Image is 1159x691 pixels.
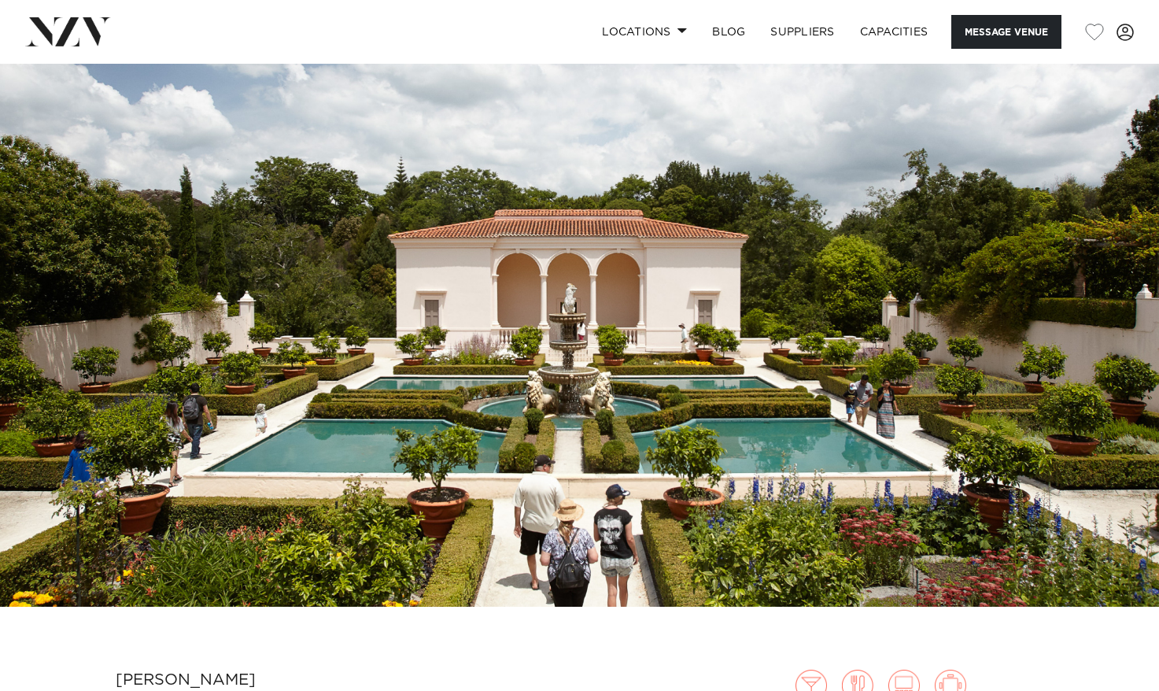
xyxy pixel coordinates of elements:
a: Locations [589,15,699,49]
a: Capacities [847,15,941,49]
small: [PERSON_NAME] [116,672,256,688]
button: Message Venue [951,15,1061,49]
a: BLOG [699,15,758,49]
img: nzv-logo.png [25,17,111,46]
a: SUPPLIERS [758,15,847,49]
